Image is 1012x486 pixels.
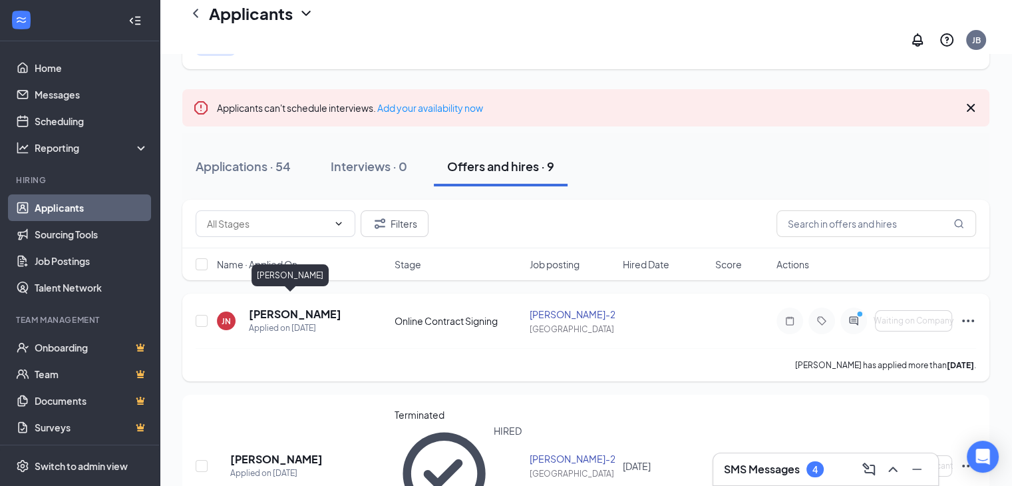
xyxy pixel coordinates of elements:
[35,221,148,248] a: Sourcing Tools
[35,141,149,154] div: Reporting
[230,452,323,467] h5: [PERSON_NAME]
[128,14,142,27] svg: Collapse
[960,313,976,329] svg: Ellipses
[947,360,974,370] b: [DATE]
[963,100,979,116] svg: Cross
[16,459,29,473] svg: Settings
[875,455,952,477] button: Waiting on Applicant
[906,459,928,480] button: Minimize
[217,102,483,114] span: Applicants can't schedule interviews.
[882,459,904,480] button: ChevronUp
[35,414,148,441] a: SurveysCrown
[530,452,614,465] div: [PERSON_NAME]-27
[361,210,428,237] button: Filter Filters
[623,258,669,271] span: Hired Date
[35,81,148,108] a: Messages
[776,258,809,271] span: Actions
[35,108,148,134] a: Scheduling
[972,35,981,46] div: JB
[875,310,952,332] button: Waiting on Company
[222,316,231,327] div: JN
[249,307,341,322] h5: [PERSON_NAME]
[35,334,148,361] a: OnboardingCrown
[715,258,742,271] span: Score
[910,32,926,48] svg: Notifications
[372,216,388,232] svg: Filter
[230,467,323,480] div: Applied on [DATE]
[188,5,204,21] svg: ChevronLeft
[530,324,614,335] div: [GEOGRAPHIC_DATA]
[782,316,798,326] svg: Note
[885,461,901,477] svg: ChevronUp
[35,274,148,301] a: Talent Network
[298,5,314,21] svg: ChevronDown
[207,216,328,231] input: All Stages
[967,441,999,473] div: Open Intercom Messenger
[16,141,29,154] svg: Analysis
[196,158,291,174] div: Applications · 54
[858,459,880,480] button: ComposeMessage
[530,468,614,479] div: [GEOGRAPHIC_DATA]
[15,13,28,27] svg: WorkstreamLogo
[16,314,146,326] div: Team Management
[861,461,877,477] svg: ComposeMessage
[395,408,522,421] div: Terminated
[846,316,862,326] svg: ActiveChat
[331,158,407,174] div: Interviews · 0
[909,461,925,477] svg: Minimize
[252,264,329,286] div: [PERSON_NAME]
[209,2,293,25] h1: Applicants
[854,310,870,321] svg: PrimaryDot
[724,462,800,477] h3: SMS Messages
[333,218,344,229] svg: ChevronDown
[35,194,148,221] a: Applicants
[795,360,976,371] p: [PERSON_NAME] has applied more than .
[35,361,148,387] a: TeamCrown
[217,258,297,271] span: Name · Applied On
[395,258,421,271] span: Stage
[249,322,341,335] div: Applied on [DATE]
[776,210,976,237] input: Search in offers and hires
[874,316,953,326] span: Waiting on Company
[447,158,554,174] div: Offers and hires · 9
[530,258,580,271] span: Job posting
[377,102,483,114] a: Add your availability now
[35,55,148,81] a: Home
[395,314,522,328] div: Online Contract Signing
[35,387,148,414] a: DocumentsCrown
[812,464,818,475] div: 4
[814,316,830,326] svg: Tag
[623,460,651,472] span: [DATE]
[939,32,955,48] svg: QuestionInfo
[530,308,614,321] div: [PERSON_NAME]-27
[953,218,964,229] svg: MagnifyingGlass
[193,100,209,116] svg: Error
[960,458,976,474] svg: Ellipses
[16,174,146,186] div: Hiring
[35,459,128,473] div: Switch to admin view
[35,248,148,274] a: Job Postings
